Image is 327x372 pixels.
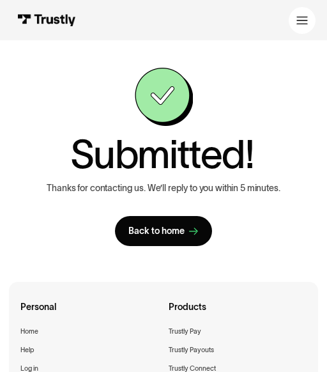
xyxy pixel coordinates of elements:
div: Back to home [128,225,185,236]
h1: Submitted! [70,135,254,174]
a: Home [20,325,38,337]
a: Back to home [115,216,211,245]
a: Trustly Pay [169,325,201,337]
a: Trustly Payouts [169,344,214,355]
div: Products [169,300,206,325]
div: Personal [20,300,56,325]
img: Trustly Logo [18,14,76,26]
p: Thanks for contacting us. We’ll reply to you within 5 minutes. [47,183,280,194]
a: Help [20,344,34,355]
